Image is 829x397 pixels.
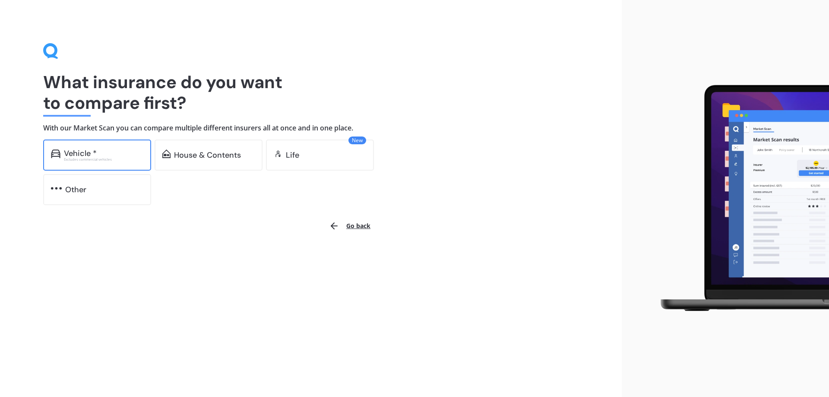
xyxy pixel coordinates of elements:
[274,149,282,158] img: life.f720d6a2d7cdcd3ad642.svg
[65,185,86,194] div: Other
[324,216,376,236] button: Go back
[43,72,579,113] h1: What insurance do you want to compare first?
[51,184,62,193] img: other.81dba5aafe580aa69f38.svg
[348,137,366,144] span: New
[162,149,171,158] img: home-and-contents.b802091223b8502ef2dd.svg
[43,124,579,133] h4: With our Market Scan you can compare multiple different insurers all at once and in one place.
[648,80,829,318] img: laptop.webp
[174,151,241,159] div: House & Contents
[64,149,97,158] div: Vehicle *
[51,149,60,158] img: car.f15378c7a67c060ca3f3.svg
[64,158,143,161] div: Excludes commercial vehicles
[286,151,299,159] div: Life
